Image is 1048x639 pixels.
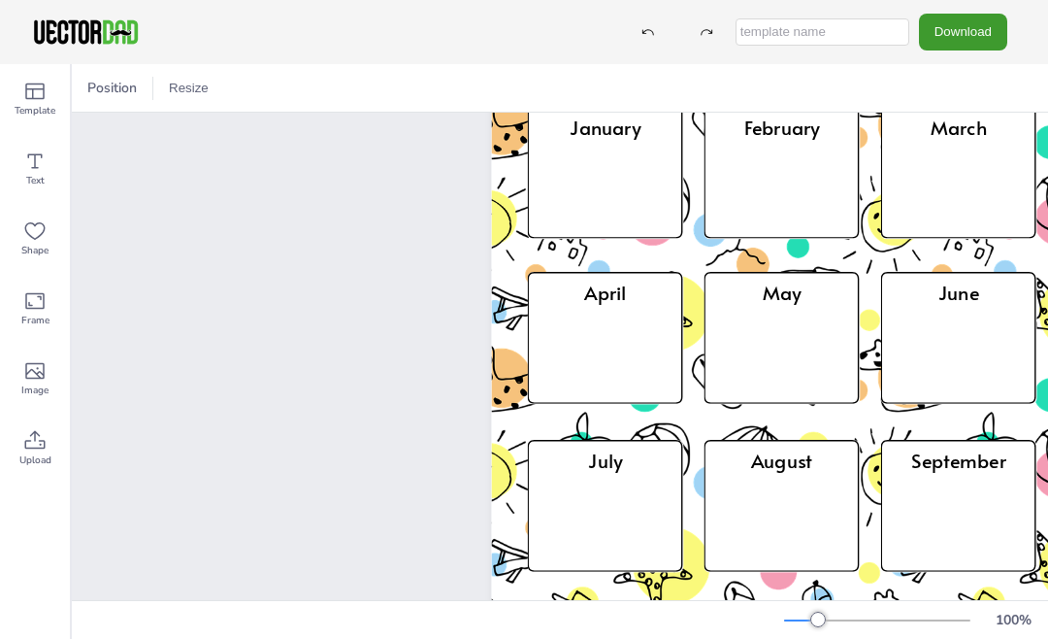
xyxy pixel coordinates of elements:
[570,114,640,141] span: January
[584,279,626,306] span: April
[588,447,623,474] span: July
[751,447,812,474] span: August
[19,453,51,468] span: Upload
[21,243,49,258] span: Shape
[21,383,49,398] span: Image
[83,79,141,97] span: Position
[990,611,1036,629] div: 100 %
[161,73,216,104] button: Resize
[930,114,986,141] span: March
[743,114,820,141] span: February
[15,103,55,118] span: Template
[31,17,141,47] img: VectorDad-1.png
[26,173,45,188] span: Text
[762,279,801,306] span: May
[736,18,909,46] input: template name
[21,313,49,328] span: Frame
[937,279,978,306] span: June
[919,14,1007,50] button: Download
[911,447,1006,474] span: September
